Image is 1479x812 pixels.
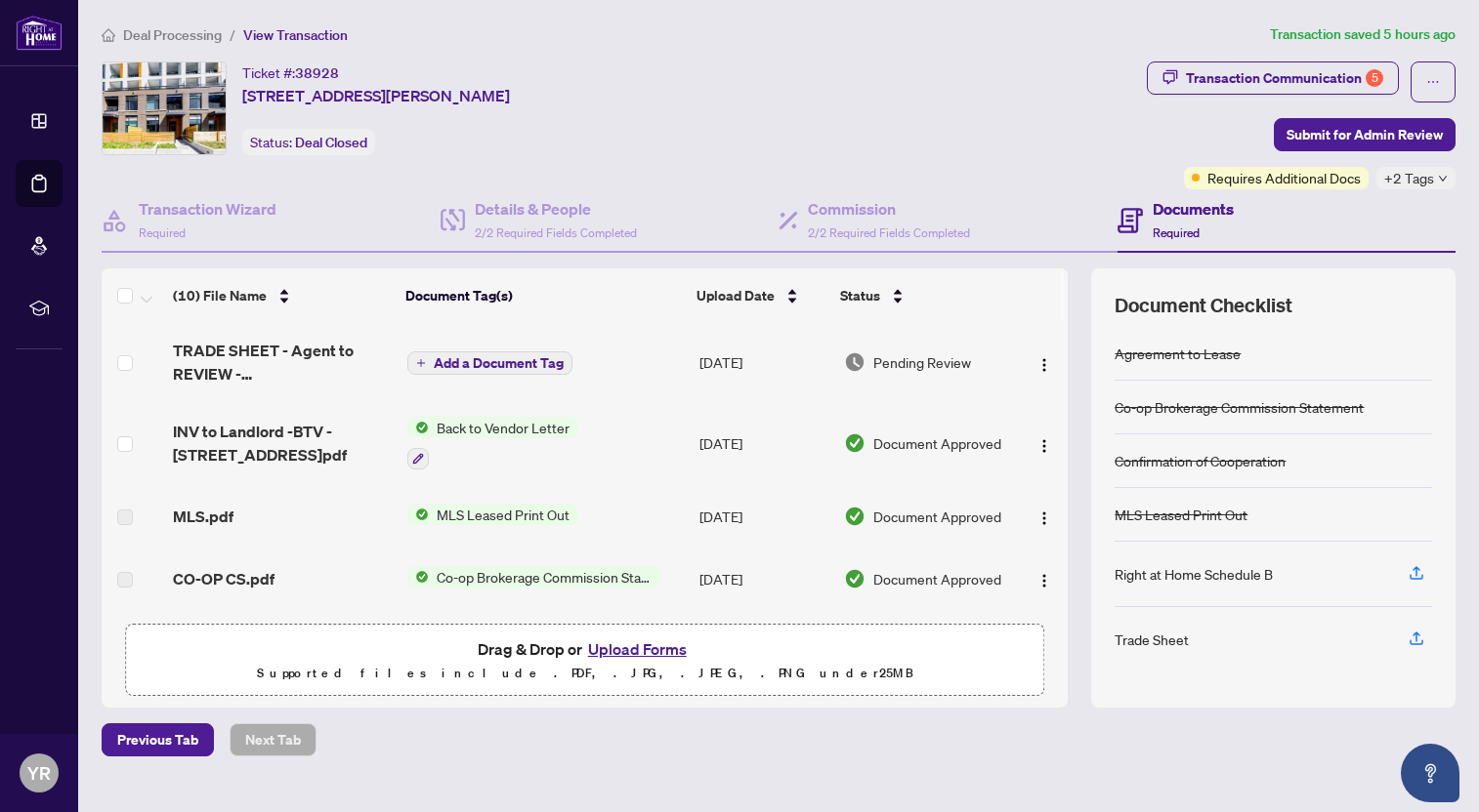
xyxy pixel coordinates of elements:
article: Transaction saved 5 hours ago [1270,23,1456,46]
span: 2/2 Required Fields Completed [808,225,970,240]
div: Agreement to Lease [1115,343,1241,364]
span: down [1438,174,1448,183]
div: Confirmation of Cooperation [1115,450,1286,471]
th: (10) File Name [165,268,398,323]
span: (10) File Name [173,285,267,306]
img: logo [16,15,63,51]
span: Document Checklist [1115,292,1292,319]
span: [STREET_ADDRESS][PERSON_NAME] [242,84,510,107]
span: Upload Date [697,285,775,306]
td: [DATE] [692,610,836,694]
div: MLS Leased Print Out [1115,504,1247,525]
td: [DATE] [692,401,836,485]
div: Ticket #: [242,61,339,84]
span: TRADE SHEET - Agent to REVIEW - [STREET_ADDRESS]pdf [173,339,391,386]
img: Logo [1036,573,1052,589]
img: Logo [1036,510,1052,526]
span: Required [1153,225,1200,240]
span: 2/2 Required Fields Completed [475,225,637,240]
button: Add a Document Tag [407,351,572,375]
span: Drag & Drop or [478,636,693,662]
button: Transaction Communication5 [1147,61,1399,95]
td: [DATE] [692,548,836,610]
button: Logo [1029,346,1060,378]
td: [DATE] [692,323,836,401]
img: Logo [1036,357,1052,373]
span: Deal Closed [295,134,367,151]
img: Document Status [844,432,866,454]
img: Status Icon [407,566,429,588]
span: Requires Additional Docs [1207,167,1361,188]
button: Status IconMLS Leased Print Out [407,504,577,525]
span: Pending Review [873,351,971,373]
span: Document Approved [873,506,1001,527]
span: home [102,28,115,42]
button: Open asap [1401,744,1459,802]
span: Co-op Brokerage Commission Statement [429,566,660,588]
span: INV to Landlord -BTV - [STREET_ADDRESS]pdf [173,420,391,467]
div: Trade Sheet [1115,629,1189,650]
button: Submit for Admin Review [1274,118,1456,151]
p: Supported files include .PDF, .JPG, .JPEG, .PNG under 25 MB [138,662,1032,685]
img: Logo [1036,438,1052,454]
span: MLS Leased Print Out [429,504,577,525]
button: Status IconBack to Vendor Letter [407,417,577,469]
span: CO-OP CS.pdf [173,567,275,590]
img: Document Status [844,351,866,373]
button: Add a Document Tag [407,350,572,376]
th: Status [832,268,1012,323]
h4: Details & People [475,197,637,221]
span: Drag & Drop orUpload FormsSupported files include .PDF, .JPG, .JPEG, .PNG under25MB [126,625,1043,697]
span: Deal Processing [123,26,222,44]
button: Logo [1029,563,1060,594]
button: Logo [1029,427,1060,459]
h4: Documents [1153,197,1234,221]
img: IMG-N12189170_1.jpg [103,62,226,154]
span: 38928 [295,64,339,82]
img: Document Status [844,506,866,527]
span: Required [139,225,186,240]
div: Transaction Communication [1186,62,1383,94]
span: plus [416,358,426,368]
span: ellipsis [1426,75,1440,89]
button: Next Tab [230,723,317,756]
button: Upload Forms [582,636,693,662]
div: Status: [242,129,375,155]
span: Previous Tab [117,724,198,755]
span: Add a Document Tag [434,356,564,370]
span: Document Approved [873,432,1001,454]
div: 5 [1366,69,1383,87]
span: Back to Vendor Letter [429,417,577,438]
div: Right at Home Schedule B [1115,563,1273,585]
th: Upload Date [689,268,832,323]
span: Document Approved [873,568,1001,589]
span: View Transaction [243,26,348,44]
td: [DATE] [692,485,836,548]
span: MLS.pdf [173,505,233,528]
span: Submit for Admin Review [1287,119,1443,150]
img: Status Icon [407,417,429,438]
li: / [230,23,235,46]
span: Status [840,285,880,306]
div: Co-op Brokerage Commission Statement [1115,396,1364,418]
img: Status Icon [407,504,429,525]
h4: Commission [808,197,970,221]
button: Status IconCo-op Brokerage Commission Statement [407,566,660,588]
button: Previous Tab [102,723,214,756]
img: Document Status [844,568,866,589]
span: YR [27,759,51,787]
span: +2 Tags [1384,167,1434,189]
th: Document Tag(s) [398,268,689,323]
button: Logo [1029,501,1060,532]
h4: Transaction Wizard [139,197,276,221]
